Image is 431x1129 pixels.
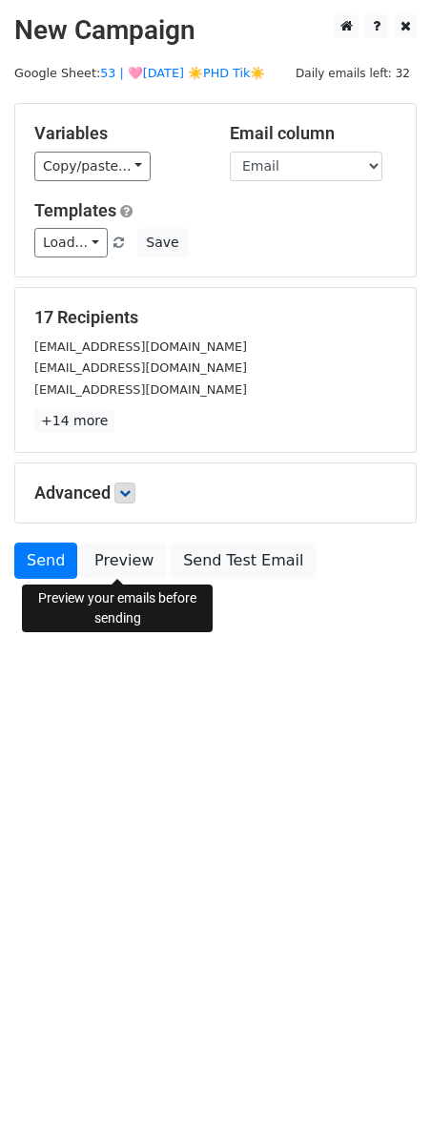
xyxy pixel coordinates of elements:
a: 53 | 🩷[DATE] ☀️PHD Tik☀️ [100,66,265,80]
h5: Email column [230,123,397,144]
small: Google Sheet: [14,66,265,80]
a: Templates [34,200,116,220]
h2: New Campaign [14,14,417,47]
h5: Advanced [34,482,397,503]
a: Daily emails left: 32 [289,66,417,80]
span: Daily emails left: 32 [289,63,417,84]
small: [EMAIL_ADDRESS][DOMAIN_NAME] [34,382,247,397]
a: Send [14,543,77,579]
a: +14 more [34,409,114,433]
div: Preview your emails before sending [22,585,213,632]
button: Save [137,228,187,257]
a: Load... [34,228,108,257]
h5: 17 Recipients [34,307,397,328]
iframe: Chat Widget [336,1037,431,1129]
a: Preview [82,543,166,579]
h5: Variables [34,123,201,144]
small: [EMAIL_ADDRESS][DOMAIN_NAME] [34,339,247,354]
a: Send Test Email [171,543,316,579]
a: Copy/paste... [34,152,151,181]
small: [EMAIL_ADDRESS][DOMAIN_NAME] [34,360,247,375]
